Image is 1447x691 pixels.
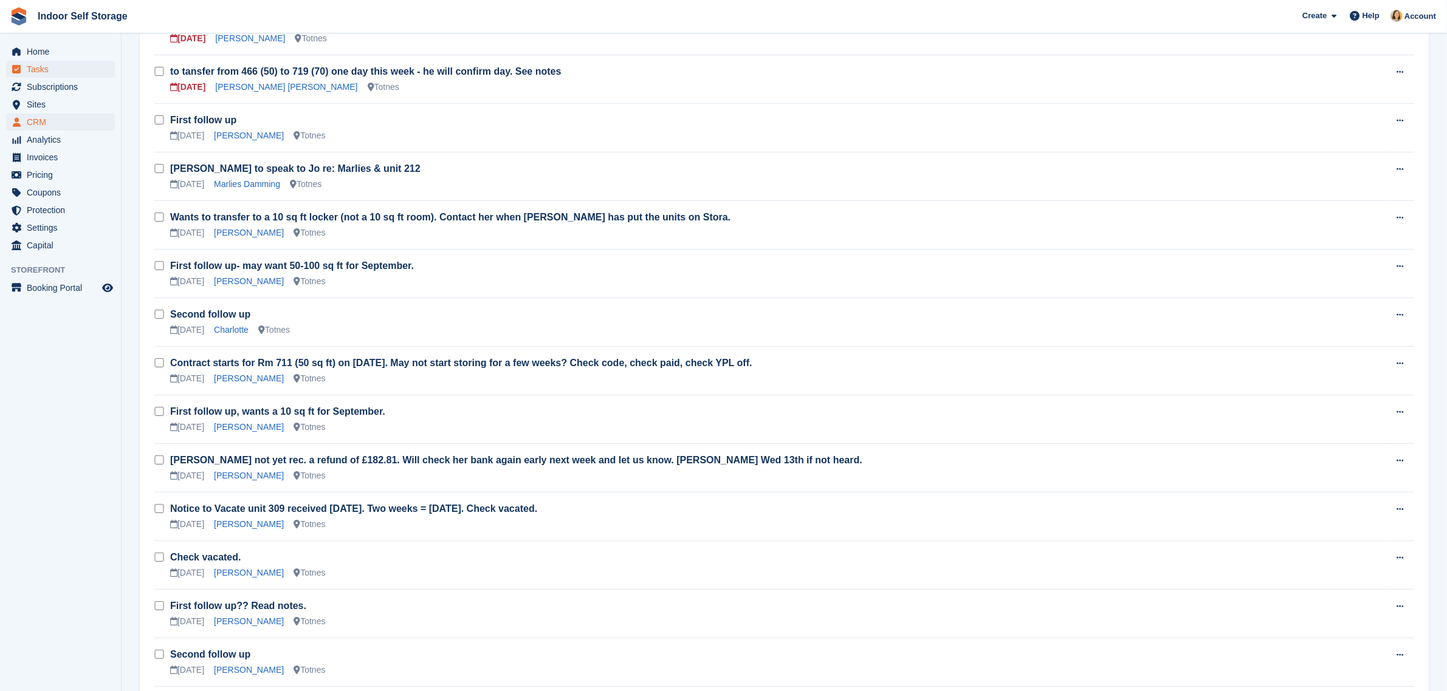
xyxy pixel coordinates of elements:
div: [DATE] [170,32,205,45]
a: [PERSON_NAME] to speak to Jo re: Marlies & unit 212 [170,163,421,174]
img: stora-icon-8386f47178a22dfd0bd8f6a31ec36ba5ce8667c1dd55bd0f319d3a0aa187defe.svg [10,7,28,26]
a: First follow up?? Read notes. [170,601,306,611]
a: [PERSON_NAME] [214,131,284,140]
a: Second follow up [170,309,250,319]
a: [PERSON_NAME] [214,665,284,675]
a: menu [6,78,115,95]
a: [PERSON_NAME] [PERSON_NAME] [215,82,357,92]
a: Wants to transfer to a 10 sq ft locker (not a 10 sq ft room). Contact her when [PERSON_NAME] has ... [170,212,730,222]
div: Totnes [294,469,325,482]
a: menu [6,114,115,131]
a: [PERSON_NAME] [215,33,285,43]
div: Totnes [294,275,325,288]
div: [DATE] [170,421,204,434]
img: Emma Higgins [1390,10,1403,22]
div: [DATE] [170,226,204,239]
span: Account [1404,10,1436,22]
span: Create [1302,10,1327,22]
div: Totnes [295,32,327,45]
a: Preview store [100,281,115,295]
span: Sites [27,96,100,113]
span: Home [27,43,100,60]
a: menu [6,166,115,183]
a: Indoor Self Storage [33,6,132,26]
a: menu [6,202,115,219]
span: Subscriptions [27,78,100,95]
div: [DATE] [170,518,204,531]
span: Tasks [27,61,100,78]
a: Marlies Damming [214,179,280,189]
a: First follow up- may want 50-100 sq ft for September. [170,260,414,271]
a: menu [6,219,115,236]
div: [DATE] [170,615,204,628]
span: Storefront [11,264,121,276]
a: [PERSON_NAME] [214,422,284,432]
a: menu [6,149,115,166]
div: Totnes [294,615,325,628]
a: menu [6,43,115,60]
a: First follow up [170,115,236,125]
span: Coupons [27,184,100,201]
div: [DATE] [170,81,205,94]
a: First follow up, wants a 10 sq ft for September. [170,406,385,417]
a: menu [6,96,115,113]
a: menu [6,61,115,78]
div: Totnes [258,324,290,336]
span: Settings [27,219,100,236]
div: [DATE] [170,567,204,579]
div: Totnes [294,129,325,142]
a: menu [6,279,115,296]
div: [DATE] [170,469,204,482]
a: [PERSON_NAME] [214,276,284,286]
span: Help [1363,10,1380,22]
div: [DATE] [170,129,204,142]
a: Notice to Vacate unit 309 received [DATE]. Two weeks = [DATE]. Check vacated. [170,503,537,514]
div: Totnes [294,518,325,531]
span: Protection [27,202,100,219]
div: Totnes [368,81,399,94]
a: [PERSON_NAME] [214,471,284,480]
a: menu [6,237,115,254]
a: Second follow up [170,649,250,659]
a: [PERSON_NAME] [214,568,284,577]
a: to tansfer from 466 (50) to 719 (70) one day this week - he will confirm day. See notes [170,66,561,77]
a: [PERSON_NAME] [214,616,284,626]
span: Pricing [27,166,100,183]
div: Totnes [294,421,325,434]
span: CRM [27,114,100,131]
div: [DATE] [170,178,204,191]
a: menu [6,131,115,148]
span: Analytics [27,131,100,148]
div: [DATE] [170,664,204,676]
a: Charlotte [214,325,249,335]
div: [DATE] [170,372,204,385]
span: Invoices [27,149,100,166]
a: [PERSON_NAME] [214,373,284,383]
a: [PERSON_NAME] [214,228,284,237]
a: Check vacated. [170,552,241,562]
div: [DATE] [170,324,204,336]
a: Contract starts for Rm 711 (50 sq ft) on [DATE]. May not start storing for a few weeks? Check cod... [170,358,752,368]
div: [DATE] [170,275,204,288]
a: menu [6,184,115,201]
a: [PERSON_NAME] [214,519,284,529]
div: Totnes [294,372,325,385]
span: Booking Portal [27,279,100,296]
div: Totnes [294,664,325,676]
a: [PERSON_NAME] not yet rec. a refund of £182.81. Will check her bank again early next week and let... [170,455,862,465]
div: Totnes [290,178,321,191]
div: Totnes [294,567,325,579]
span: Capital [27,237,100,254]
div: Totnes [294,226,325,239]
